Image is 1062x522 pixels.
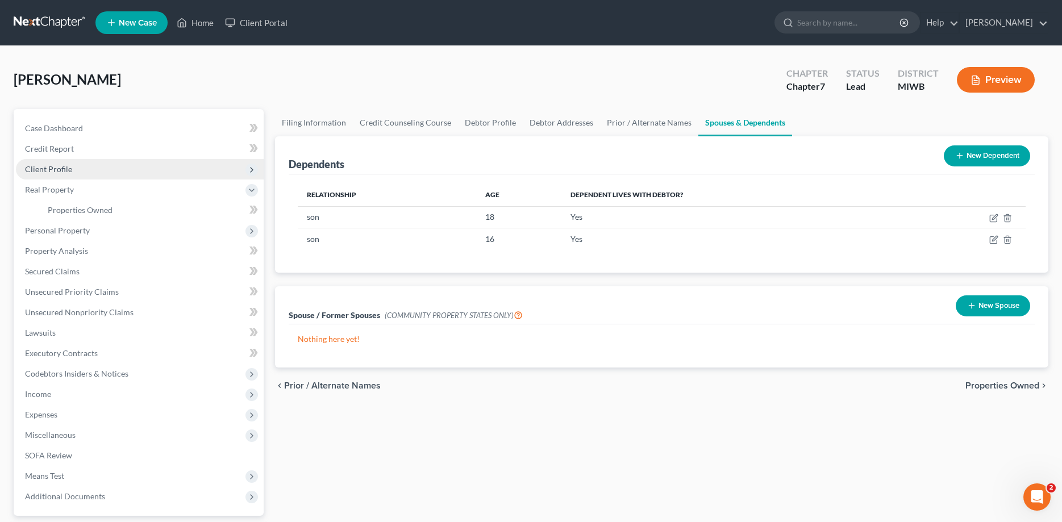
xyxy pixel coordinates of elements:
span: SOFA Review [25,450,72,460]
a: Secured Claims [16,261,264,282]
span: Case Dashboard [25,123,83,133]
td: 16 [476,228,561,250]
iframe: Intercom live chat [1023,483,1051,511]
i: chevron_right [1039,381,1048,390]
span: Miscellaneous [25,430,76,440]
span: Property Analysis [25,246,88,256]
div: MIWB [898,80,939,93]
td: 18 [476,206,561,228]
a: Unsecured Nonpriority Claims [16,302,264,323]
td: son [298,206,476,228]
p: Nothing here yet! [298,333,1026,345]
span: Additional Documents [25,491,105,501]
button: Properties Owned chevron_right [965,381,1048,390]
th: Dependent lives with debtor? [561,183,906,206]
button: New Spouse [956,295,1030,316]
a: Credit Counseling Course [353,109,458,136]
span: Properties Owned [965,381,1039,390]
span: [PERSON_NAME] [14,71,121,87]
a: Prior / Alternate Names [600,109,698,136]
th: Relationship [298,183,476,206]
span: Means Test [25,471,64,481]
a: Credit Report [16,139,264,159]
td: son [298,228,476,250]
span: 2 [1047,483,1056,492]
a: Spouses & Dependents [698,109,792,136]
span: (COMMUNITY PROPERTY STATES ONLY) [385,311,523,320]
span: Income [25,389,51,399]
a: Case Dashboard [16,118,264,139]
div: District [898,67,939,80]
span: Spouse / Former Spouses [289,310,380,320]
span: Personal Property [25,225,90,235]
button: Preview [957,67,1035,93]
div: Chapter [786,67,828,80]
th: Age [476,183,561,206]
span: Codebtors Insiders & Notices [25,369,128,378]
a: Debtor Addresses [523,109,600,136]
div: Status [846,67,880,80]
a: [PERSON_NAME] [960,12,1048,33]
span: Expenses [25,410,57,419]
div: Lead [846,80,880,93]
span: Secured Claims [25,266,80,276]
div: Dependents [289,157,344,171]
span: Prior / Alternate Names [284,381,381,390]
button: chevron_left Prior / Alternate Names [275,381,381,390]
td: Yes [561,206,906,228]
span: Properties Owned [48,205,113,215]
a: Lawsuits [16,323,264,343]
a: SOFA Review [16,445,264,466]
a: Client Portal [219,12,293,33]
div: Chapter [786,80,828,93]
span: Unsecured Nonpriority Claims [25,307,134,317]
i: chevron_left [275,381,284,390]
span: New Case [119,19,157,27]
span: 7 [820,81,825,91]
span: Unsecured Priority Claims [25,287,119,297]
td: Yes [561,228,906,250]
a: Unsecured Priority Claims [16,282,264,302]
a: Help [921,12,959,33]
span: Credit Report [25,144,74,153]
button: New Dependent [944,145,1030,166]
a: Home [171,12,219,33]
a: Property Analysis [16,241,264,261]
a: Properties Owned [39,200,264,220]
input: Search by name... [797,12,901,33]
span: Real Property [25,185,74,194]
span: Executory Contracts [25,348,98,358]
a: Filing Information [275,109,353,136]
a: Executory Contracts [16,343,264,364]
span: Lawsuits [25,328,56,337]
span: Client Profile [25,164,72,174]
a: Debtor Profile [458,109,523,136]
